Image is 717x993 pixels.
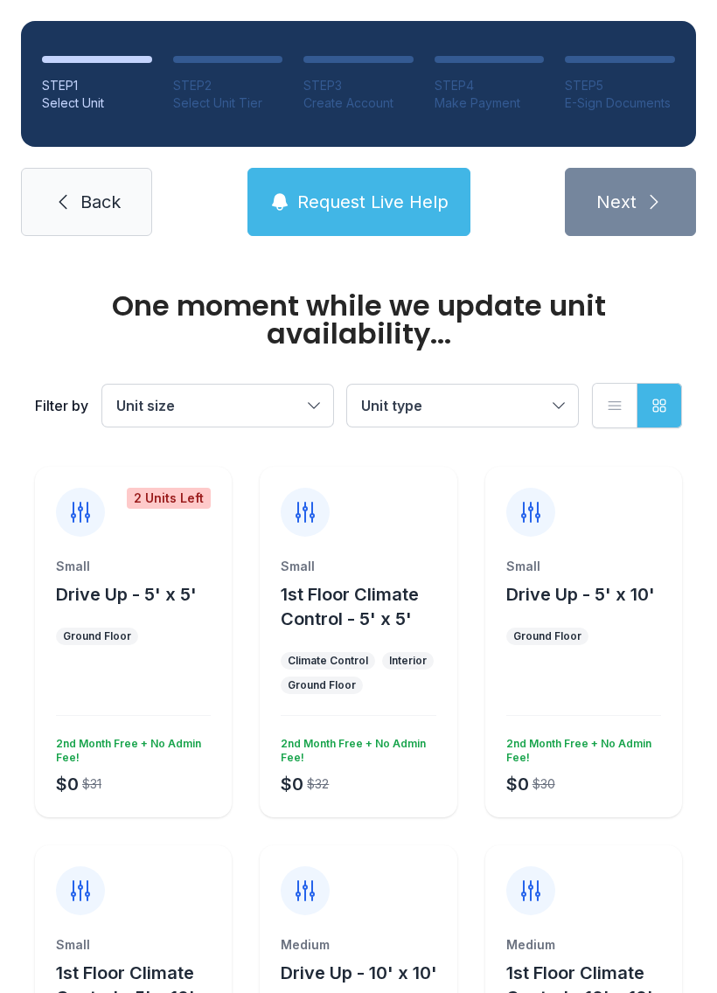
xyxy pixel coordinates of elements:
div: 2 Units Left [127,488,211,509]
div: 2nd Month Free + No Admin Fee! [274,730,435,765]
span: Unit size [116,397,175,414]
div: Medium [281,936,435,954]
div: Ground Floor [288,678,356,692]
div: Small [281,558,435,575]
div: $31 [82,775,101,793]
div: 2nd Month Free + No Admin Fee! [49,730,211,765]
span: Request Live Help [297,190,449,214]
div: $32 [307,775,329,793]
div: One moment while we update unit availability... [35,292,682,348]
button: Unit size [102,385,333,427]
span: Unit type [361,397,422,414]
div: Interior [389,654,427,668]
div: Small [56,936,211,954]
div: 2nd Month Free + No Admin Fee! [499,730,661,765]
div: $0 [56,772,79,796]
div: Climate Control [288,654,368,668]
div: $0 [506,772,529,796]
span: Drive Up - 10' x 10' [281,962,437,983]
span: Next [596,190,637,214]
span: Drive Up - 5' x 10' [506,584,655,605]
button: Unit type [347,385,578,427]
button: Drive Up - 5' x 10' [506,582,655,607]
button: 1st Floor Climate Control - 5' x 5' [281,582,449,631]
div: Small [56,558,211,575]
div: Small [506,558,661,575]
div: $0 [281,772,303,796]
button: Drive Up - 10' x 10' [281,961,437,985]
div: Select Unit Tier [173,94,283,112]
button: Drive Up - 5' x 5' [56,582,197,607]
div: Make Payment [435,94,545,112]
div: STEP 3 [303,77,414,94]
div: Create Account [303,94,414,112]
div: Select Unit [42,94,152,112]
span: Drive Up - 5' x 5' [56,584,197,605]
span: Back [80,190,121,214]
div: E-Sign Documents [565,94,675,112]
div: Ground Floor [513,629,581,643]
div: Ground Floor [63,629,131,643]
div: Filter by [35,395,88,416]
span: 1st Floor Climate Control - 5' x 5' [281,584,419,629]
div: STEP 2 [173,77,283,94]
div: STEP 5 [565,77,675,94]
div: STEP 1 [42,77,152,94]
div: Medium [506,936,661,954]
div: STEP 4 [435,77,545,94]
div: $30 [533,775,555,793]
